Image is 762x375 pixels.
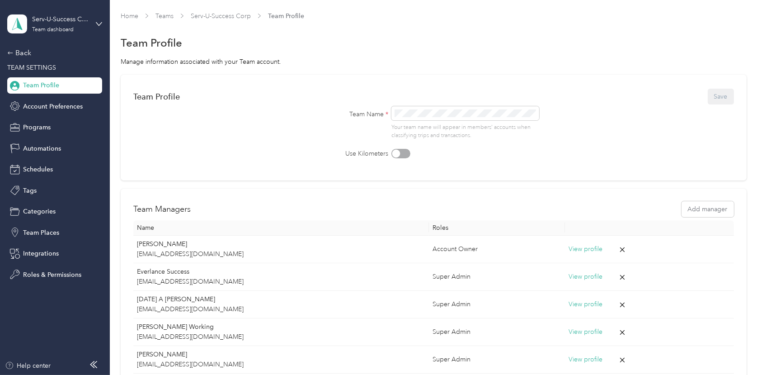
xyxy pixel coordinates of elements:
[23,144,61,153] span: Automations
[433,299,561,309] div: Super Admin
[5,361,51,370] button: Help center
[121,12,138,20] a: Home
[32,27,74,33] div: Team dashboard
[137,267,425,277] p: Everlance Success
[433,244,561,254] div: Account Owner
[23,102,83,111] span: Account Preferences
[391,123,539,139] p: Your team name will appear in members’ accounts when classifying trips and transactions.
[137,304,425,314] p: [EMAIL_ADDRESS][DOMAIN_NAME]
[307,149,388,158] label: Use Kilometers
[711,324,762,375] iframe: Everlance-gr Chat Button Frame
[137,350,425,360] p: [PERSON_NAME]
[121,38,182,47] h1: Team Profile
[137,239,425,249] p: [PERSON_NAME]
[137,249,425,259] p: [EMAIL_ADDRESS][DOMAIN_NAME]
[137,277,425,287] p: [EMAIL_ADDRESS][DOMAIN_NAME]
[23,165,53,174] span: Schedules
[23,123,51,132] span: Programs
[121,57,746,66] div: Manage information associated with your Team account.
[268,11,304,21] span: Team Profile
[23,228,59,237] span: Team Places
[133,92,180,101] div: Team Profile
[569,272,602,282] button: View profile
[137,360,425,370] p: [EMAIL_ADDRESS][DOMAIN_NAME]
[569,244,602,254] button: View profile
[433,327,561,337] div: Super Admin
[137,294,425,304] p: [DATE] A [PERSON_NAME]
[23,207,56,216] span: Categories
[23,186,37,195] span: Tags
[133,220,429,236] th: Name
[569,355,602,365] button: View profile
[137,322,425,332] p: [PERSON_NAME] Working
[23,270,81,280] span: Roles & Permissions
[433,355,561,365] div: Super Admin
[191,12,251,20] a: Serv-U-Success Corp
[137,332,425,342] p: [EMAIL_ADDRESS][DOMAIN_NAME]
[7,64,56,71] span: TEAM SETTINGS
[32,14,89,24] div: Serv-U-Success Corp
[569,327,602,337] button: View profile
[155,12,174,20] a: Teams
[433,272,561,282] div: Super Admin
[7,47,98,58] div: Back
[682,201,734,217] button: Add manager
[429,220,565,236] th: Roles
[23,249,59,258] span: Integrations
[569,299,602,309] button: View profile
[307,109,388,119] label: Team Name
[23,81,59,90] span: Team Profile
[133,203,191,215] h2: Team Managers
